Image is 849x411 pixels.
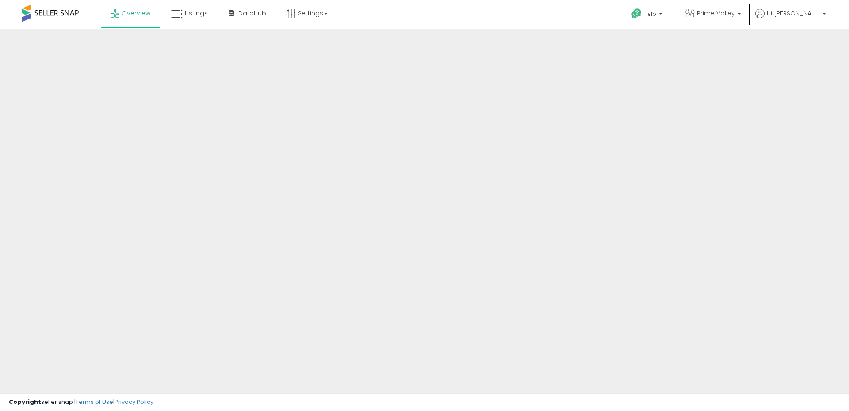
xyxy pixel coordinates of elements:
[767,9,820,18] span: Hi [PERSON_NAME]
[697,9,735,18] span: Prime Valley
[238,9,266,18] span: DataHub
[624,1,671,29] a: Help
[644,10,656,18] span: Help
[122,9,150,18] span: Overview
[185,9,208,18] span: Listings
[631,8,642,19] i: Get Help
[755,9,826,29] a: Hi [PERSON_NAME]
